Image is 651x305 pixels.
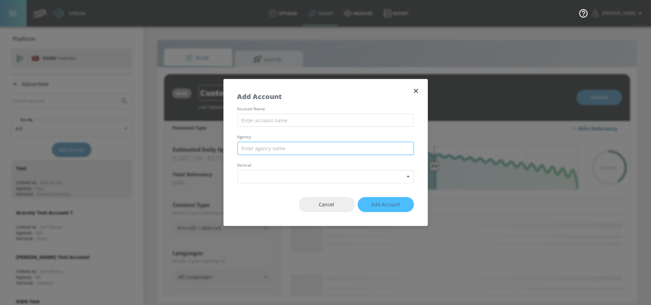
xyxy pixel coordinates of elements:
span: Cancel [312,200,341,209]
input: Enter agency name [237,142,414,155]
label: account name [237,107,414,111]
input: Enter account name [237,114,414,127]
label: agency [237,135,414,139]
button: Cancel [299,197,355,212]
h5: Add Account [237,93,282,100]
div: ​ [237,170,414,183]
label: vertical [237,163,414,167]
button: Open Resource Center [574,3,593,23]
